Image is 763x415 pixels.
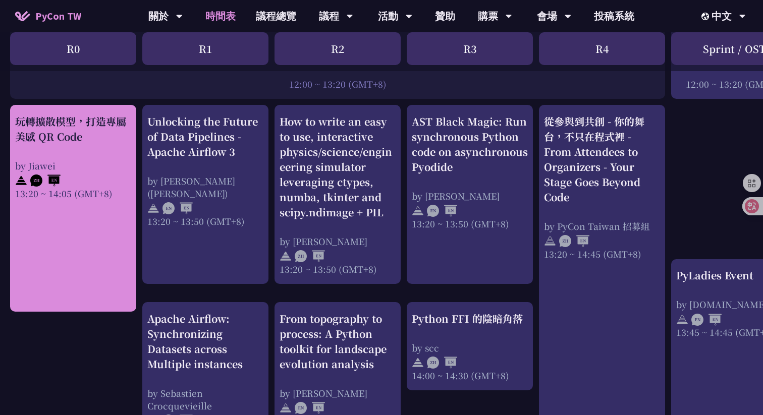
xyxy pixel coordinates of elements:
div: by [PERSON_NAME] [280,235,396,248]
img: svg+xml;base64,PHN2ZyB4bWxucz0iaHR0cDovL3d3dy53My5vcmcvMjAwMC9zdmciIHdpZHRoPSIyNCIgaGVpZ2h0PSIyNC... [280,402,292,414]
img: svg+xml;base64,PHN2ZyB4bWxucz0iaHR0cDovL3d3dy53My5vcmcvMjAwMC9zdmciIHdpZHRoPSIyNCIgaGVpZ2h0PSIyNC... [412,357,424,369]
div: by scc [412,341,528,354]
img: ENEN.5a408d1.svg [295,402,325,414]
div: by PyCon Taiwan 招募組 [544,220,660,232]
img: Locale Icon [701,13,712,20]
img: ZHEN.371966e.svg [427,357,457,369]
div: Apache Airflow: Synchronizing Datasets across Multiple instances [147,311,263,372]
span: PyCon TW [35,9,81,24]
div: R1 [142,32,268,65]
img: Home icon of PyCon TW 2025 [15,11,30,21]
img: svg+xml;base64,PHN2ZyB4bWxucz0iaHR0cDovL3d3dy53My5vcmcvMjAwMC9zdmciIHdpZHRoPSIyNCIgaGVpZ2h0PSIyNC... [676,314,688,326]
div: by [PERSON_NAME] [280,387,396,399]
div: 13:20 ~ 14:05 (GMT+8) [15,187,131,200]
div: 13:20 ~ 13:50 (GMT+8) [280,263,396,275]
a: 玩轉擴散模型，打造專屬美感 QR Code by Jiawei 13:20 ~ 14:05 (GMT+8) [15,114,131,303]
a: How to write an easy to use, interactive physics/science/engineering simulator leveraging ctypes,... [280,114,396,275]
div: 玩轉擴散模型，打造專屬美感 QR Code [15,114,131,144]
div: R0 [10,32,136,65]
div: R4 [539,32,665,65]
img: svg+xml;base64,PHN2ZyB4bWxucz0iaHR0cDovL3d3dy53My5vcmcvMjAwMC9zdmciIHdpZHRoPSIyNCIgaGVpZ2h0PSIyNC... [544,235,556,247]
a: Python FFI 的陰暗角落 by scc 14:00 ~ 14:30 (GMT+8) [412,311,528,382]
div: Unlocking the Future of Data Pipelines - Apache Airflow 3 [147,114,263,159]
div: From topography to process: A Python toolkit for landscape evolution analysis [280,311,396,372]
div: by [PERSON_NAME] [412,190,528,202]
div: R3 [407,32,533,65]
a: AST Black Magic: Run synchronous Python code on asynchronous Pyodide by [PERSON_NAME] 13:20 ~ 13:... [412,114,528,275]
img: ENEN.5a408d1.svg [691,314,722,326]
div: by Sebastien Crocquevieille [147,387,263,412]
div: 14:00 ~ 14:30 (GMT+8) [412,369,528,382]
div: 從參與到共創 - 你的舞台，不只在程式裡 - From Attendees to Organizers - Your Stage Goes Beyond Code [544,114,660,205]
a: Unlocking the Future of Data Pipelines - Apache Airflow 3 by [PERSON_NAME] ([PERSON_NAME]) 13:20 ... [147,114,263,275]
img: svg+xml;base64,PHN2ZyB4bWxucz0iaHR0cDovL3d3dy53My5vcmcvMjAwMC9zdmciIHdpZHRoPSIyNCIgaGVpZ2h0PSIyNC... [280,250,292,262]
div: 13:20 ~ 13:50 (GMT+8) [412,217,528,230]
div: Python FFI 的陰暗角落 [412,311,528,326]
a: PyCon TW [5,4,91,29]
img: ZHEN.371966e.svg [559,235,589,247]
div: 12:00 ~ 13:20 (GMT+8) [15,78,660,90]
div: 13:20 ~ 14:45 (GMT+8) [544,248,660,260]
div: How to write an easy to use, interactive physics/science/engineering simulator leveraging ctypes,... [280,114,396,220]
img: svg+xml;base64,PHN2ZyB4bWxucz0iaHR0cDovL3d3dy53My5vcmcvMjAwMC9zdmciIHdpZHRoPSIyNCIgaGVpZ2h0PSIyNC... [412,205,424,217]
img: svg+xml;base64,PHN2ZyB4bWxucz0iaHR0cDovL3d3dy53My5vcmcvMjAwMC9zdmciIHdpZHRoPSIyNCIgaGVpZ2h0PSIyNC... [15,174,27,187]
div: AST Black Magic: Run synchronous Python code on asynchronous Pyodide [412,114,528,174]
img: ZHEN.371966e.svg [295,250,325,262]
div: 13:20 ~ 13:50 (GMT+8) [147,215,263,227]
div: R2 [275,32,401,65]
div: by [PERSON_NAME] ([PERSON_NAME]) [147,174,263,200]
img: ENEN.5a408d1.svg [427,205,457,217]
img: ZHEN.371966e.svg [30,174,61,187]
img: svg+xml;base64,PHN2ZyB4bWxucz0iaHR0cDovL3d3dy53My5vcmcvMjAwMC9zdmciIHdpZHRoPSIyNCIgaGVpZ2h0PSIyNC... [147,202,159,214]
div: by Jiawei [15,159,131,172]
img: ENEN.5a408d1.svg [162,202,193,214]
